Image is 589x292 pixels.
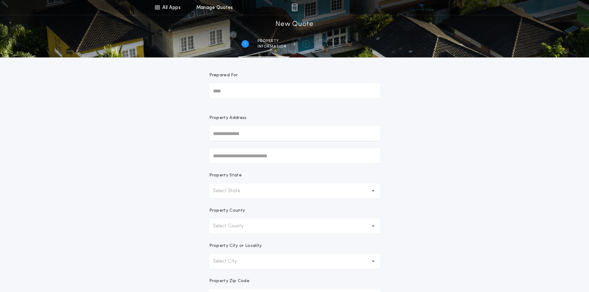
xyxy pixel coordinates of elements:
p: Select State [213,187,250,195]
p: Property Zip Code [209,278,250,284]
p: Prepared For [209,72,238,78]
button: Select State [209,184,380,198]
button: Select City [209,254,380,269]
span: Transaction [318,39,348,44]
h2: 1 [245,41,246,46]
img: vs-icon [410,4,433,11]
button: Select County [209,219,380,234]
input: Prepared For [209,83,380,98]
h2: 2 [305,41,307,46]
span: details [318,44,348,49]
p: Property Address [209,115,380,121]
p: Property State [209,172,242,179]
span: Property [258,39,286,44]
img: img [292,4,297,11]
p: Property County [209,208,245,214]
p: Select City [213,258,247,265]
span: information [258,44,286,49]
h1: New Quote [275,19,313,29]
p: Property City or Locality [209,243,262,249]
p: Select County [213,222,254,230]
